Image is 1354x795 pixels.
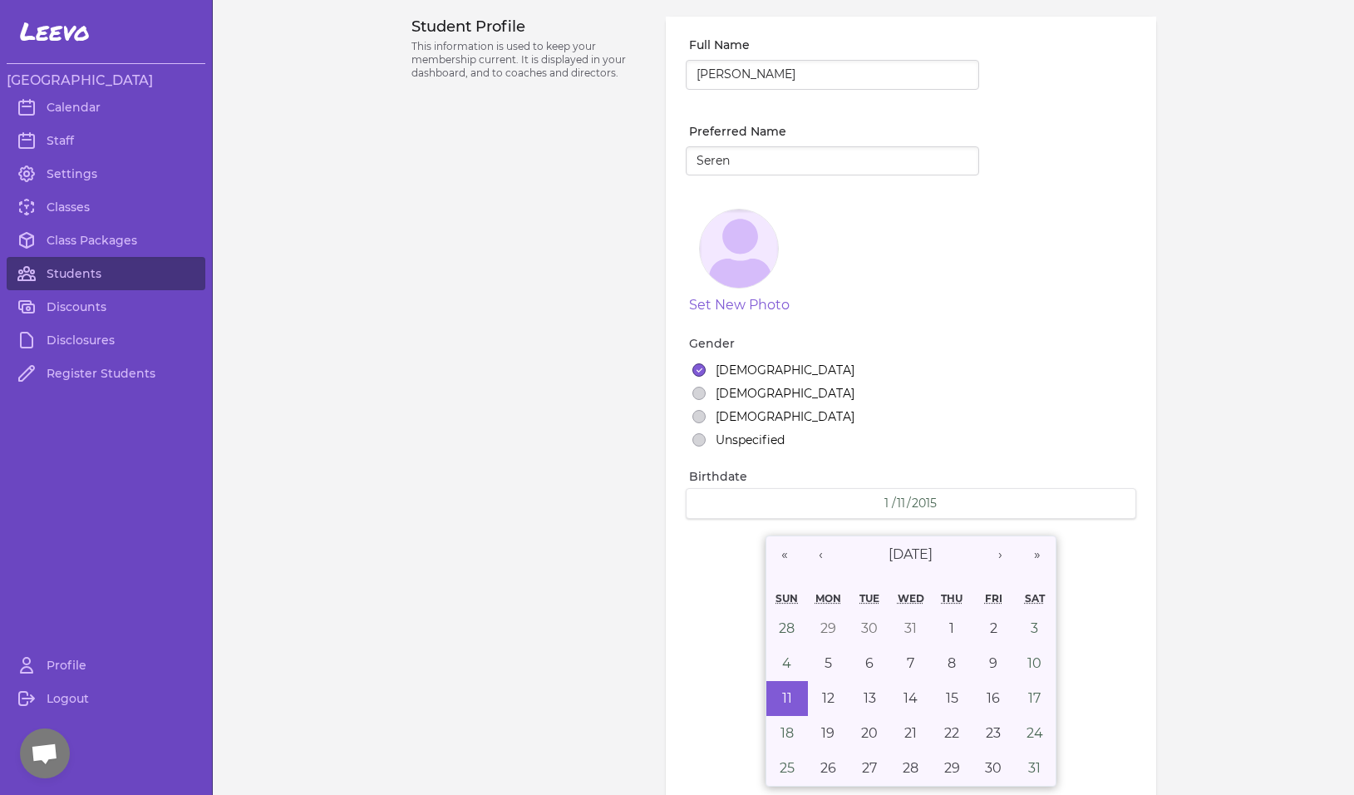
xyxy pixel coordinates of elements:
button: January 10, 2015 [1014,646,1056,681]
a: Disclosures [7,323,205,357]
a: Classes [7,190,205,224]
input: Richard [686,146,979,176]
button: January 26, 2015 [808,751,849,786]
abbr: Tuesday [859,592,879,605]
abbr: January 7, 2015 [907,655,914,671]
button: January 5, 2015 [808,646,849,681]
a: Calendar [7,91,205,124]
abbr: January 31, 2015 [1028,760,1041,776]
button: December 29, 2014 [808,611,849,646]
button: January 22, 2015 [932,716,973,751]
abbr: January 15, 2015 [946,690,958,706]
button: [DATE] [839,536,982,573]
abbr: January 14, 2015 [903,690,918,706]
span: [DATE] [889,546,933,562]
button: January 7, 2015 [890,646,932,681]
abbr: January 29, 2015 [944,760,960,776]
button: January 6, 2015 [849,646,890,681]
input: YYYY [911,496,938,511]
abbr: January 10, 2015 [1027,655,1041,671]
h3: [GEOGRAPHIC_DATA] [7,71,205,91]
abbr: January 4, 2015 [782,655,791,671]
button: January 25, 2015 [766,751,808,786]
button: January 17, 2015 [1014,681,1056,716]
button: January 2, 2015 [972,611,1014,646]
label: Unspecified [716,432,785,448]
label: Full Name [689,37,979,53]
label: [DEMOGRAPHIC_DATA] [716,362,854,378]
button: Set New Photo [689,295,790,315]
abbr: January 18, 2015 [780,725,794,741]
button: December 31, 2014 [890,611,932,646]
abbr: January 13, 2015 [864,690,876,706]
span: Leevo [20,17,90,47]
abbr: January 5, 2015 [825,655,832,671]
abbr: January 27, 2015 [862,760,877,776]
button: January 18, 2015 [766,716,808,751]
abbr: January 19, 2015 [821,725,835,741]
abbr: January 9, 2015 [989,655,997,671]
button: January 1, 2015 [932,611,973,646]
label: Birthdate [689,468,1135,485]
abbr: December 29, 2014 [820,620,836,636]
abbr: January 11, 2015 [782,690,792,706]
abbr: December 30, 2014 [861,620,878,636]
button: January 28, 2015 [890,751,932,786]
abbr: January 23, 2015 [986,725,1001,741]
button: January 31, 2015 [1014,751,1056,786]
a: Staff [7,124,205,157]
abbr: January 17, 2015 [1028,690,1041,706]
button: January 14, 2015 [890,681,932,716]
button: « [766,536,803,573]
button: January 23, 2015 [972,716,1014,751]
span: / [907,495,911,511]
abbr: January 3, 2015 [1031,620,1038,636]
button: January 16, 2015 [972,681,1014,716]
a: Class Packages [7,224,205,257]
button: January 20, 2015 [849,716,890,751]
label: Gender [689,335,1135,352]
abbr: January 12, 2015 [822,690,835,706]
a: Logout [7,682,205,715]
button: January 8, 2015 [932,646,973,681]
button: January 15, 2015 [932,681,973,716]
a: Students [7,257,205,290]
abbr: December 28, 2014 [779,620,795,636]
abbr: January 26, 2015 [820,760,836,776]
abbr: Thursday [941,592,963,605]
abbr: Monday [815,592,841,605]
abbr: January 16, 2015 [987,690,1000,706]
div: Open chat [20,728,70,778]
abbr: Sunday [775,592,798,605]
a: Register Students [7,357,205,390]
label: [DEMOGRAPHIC_DATA] [716,408,854,425]
button: December 28, 2014 [766,611,808,646]
abbr: Friday [985,592,1002,605]
button: January 21, 2015 [890,716,932,751]
button: January 9, 2015 [972,646,1014,681]
abbr: January 2, 2015 [990,620,997,636]
button: January 12, 2015 [808,681,849,716]
button: January 27, 2015 [849,751,890,786]
span: / [892,495,896,511]
button: January 19, 2015 [808,716,849,751]
abbr: January 25, 2015 [780,760,795,776]
input: DD [896,496,907,511]
p: This information is used to keep your membership current. It is displayed in your dashboard, and ... [411,40,647,80]
label: Preferred Name [689,123,979,140]
input: Richard Button [686,60,979,90]
button: January 29, 2015 [932,751,973,786]
abbr: January 22, 2015 [944,725,959,741]
abbr: January 6, 2015 [865,655,874,671]
a: Settings [7,157,205,190]
button: January 3, 2015 [1014,611,1056,646]
button: January 11, 2015 [766,681,808,716]
button: January 30, 2015 [972,751,1014,786]
button: » [1019,536,1056,573]
abbr: January 30, 2015 [985,760,1002,776]
label: [DEMOGRAPHIC_DATA] [716,385,854,402]
button: January 24, 2015 [1014,716,1056,751]
abbr: December 31, 2014 [904,620,917,636]
h3: Student Profile [411,17,647,37]
abbr: January 8, 2015 [948,655,956,671]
